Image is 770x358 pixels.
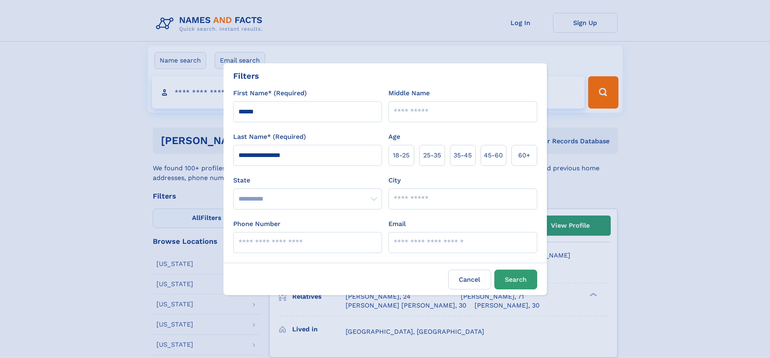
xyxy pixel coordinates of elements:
span: 60+ [518,151,530,160]
label: Age [388,132,400,142]
span: 25‑35 [423,151,441,160]
span: 18‑25 [393,151,409,160]
div: Filters [233,70,259,82]
label: First Name* (Required) [233,88,307,98]
button: Search [494,270,537,289]
label: Phone Number [233,219,281,229]
label: Last Name* (Required) [233,132,306,142]
span: 45‑60 [484,151,503,160]
label: City [388,176,401,185]
label: State [233,176,382,185]
span: 35‑45 [454,151,472,160]
label: Cancel [448,270,491,289]
label: Email [388,219,406,229]
label: Middle Name [388,88,430,98]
